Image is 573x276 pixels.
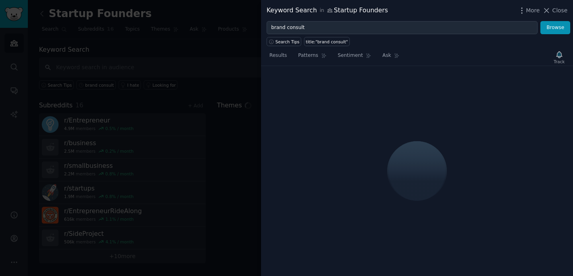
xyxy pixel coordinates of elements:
[518,6,540,15] button: More
[542,6,567,15] button: Close
[275,39,300,45] span: Search Tips
[267,49,290,66] a: Results
[267,6,388,16] div: Keyword Search Startup Founders
[540,21,570,35] button: Browse
[306,39,348,45] div: title:"brand consult"
[269,52,287,59] span: Results
[298,52,318,59] span: Patterns
[382,52,391,59] span: Ask
[338,52,363,59] span: Sentiment
[295,49,329,66] a: Patterns
[335,49,374,66] a: Sentiment
[267,21,538,35] input: Try a keyword related to your business
[380,49,402,66] a: Ask
[304,37,350,46] a: title:"brand consult"
[267,37,301,46] button: Search Tips
[526,6,540,15] span: More
[320,7,324,14] span: in
[552,6,567,15] span: Close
